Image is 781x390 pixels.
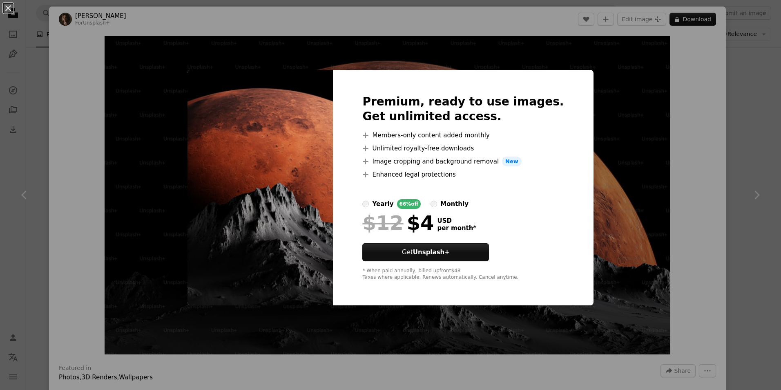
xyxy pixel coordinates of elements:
input: monthly [431,201,437,207]
span: $12 [362,212,403,233]
div: monthly [440,199,469,209]
h2: Premium, ready to use images. Get unlimited access. [362,94,564,124]
img: premium_photo-1686515847297-8f25e451fe9c [187,70,333,305]
span: New [502,157,522,166]
li: Image cropping and background removal [362,157,564,166]
button: GetUnsplash+ [362,243,489,261]
input: yearly66%off [362,201,369,207]
li: Unlimited royalty-free downloads [362,143,564,153]
div: $4 [362,212,434,233]
li: Enhanced legal protections [362,170,564,179]
strong: Unsplash+ [413,249,450,256]
li: Members-only content added monthly [362,130,564,140]
div: yearly [372,199,393,209]
div: * When paid annually, billed upfront $48 Taxes where applicable. Renews automatically. Cancel any... [362,268,564,281]
div: 66% off [397,199,421,209]
span: USD [437,217,476,224]
span: per month * [437,224,476,232]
